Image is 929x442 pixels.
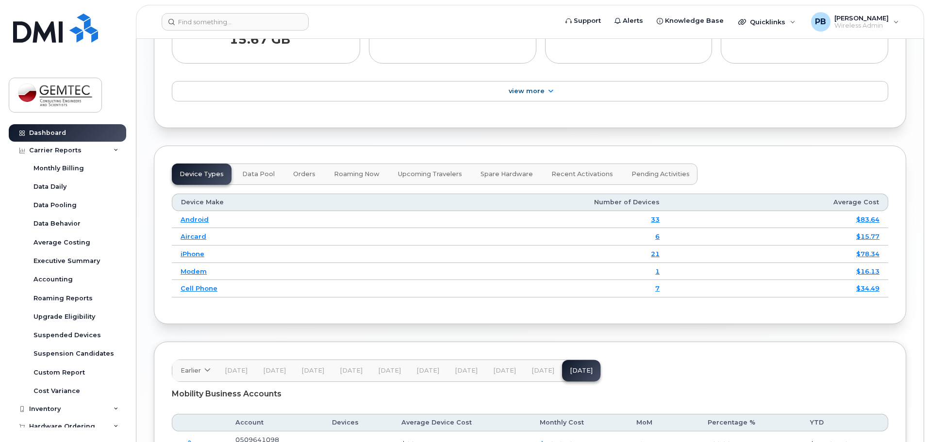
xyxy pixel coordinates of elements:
span: Spare Hardware [481,170,533,178]
div: Patricia Boulanger [804,12,906,32]
th: Number of Devices [382,194,668,211]
span: Wireless Admin [834,22,889,30]
th: Percentage % [699,414,801,431]
strong: 15.67 GB [230,27,290,47]
span: Data Pool [242,170,275,178]
a: 1 [655,267,660,275]
a: 7 [655,284,660,292]
span: Earlier [181,366,201,375]
span: [DATE] [225,367,248,375]
div: Mobility Business Accounts [172,382,888,406]
a: $83.64 [856,215,879,223]
span: [DATE] [340,367,363,375]
a: Modem [181,267,207,275]
span: Quicklinks [750,18,785,26]
span: [DATE] [531,367,554,375]
a: 33 [651,215,660,223]
th: Devices [323,414,393,431]
span: [DATE] [493,367,516,375]
span: [DATE] [263,367,286,375]
div: Quicklinks [731,12,802,32]
input: Find something... [162,13,309,31]
span: [DATE] [301,367,324,375]
a: $78.34 [856,250,879,258]
span: [PERSON_NAME] [834,14,889,22]
a: $34.49 [856,284,879,292]
th: Average Cost [668,194,888,211]
a: $15.77 [856,232,879,240]
span: [DATE] [378,367,401,375]
a: 6 [655,232,660,240]
a: Aircard [181,232,206,240]
th: Average Device Cost [393,414,531,431]
a: Earlier [172,360,217,381]
a: 21 [651,250,660,258]
a: Android [181,215,209,223]
th: MoM [628,414,698,431]
a: Support [559,11,608,31]
span: [DATE] [455,367,478,375]
span: PB [815,16,826,28]
span: [DATE] [416,367,439,375]
span: Recent Activations [551,170,613,178]
a: Knowledge Base [650,11,730,31]
a: $16.13 [856,267,879,275]
span: Alerts [623,16,643,26]
span: Support [574,16,601,26]
span: Roaming Now [334,170,380,178]
span: Knowledge Base [665,16,724,26]
th: Device Make [172,194,382,211]
a: iPhone [181,250,204,258]
span: View More [509,87,545,95]
span: Upcoming Travelers [398,170,462,178]
a: Alerts [608,11,650,31]
span: Orders [293,170,315,178]
span: Pending Activities [631,170,690,178]
th: YTD [801,414,888,431]
a: Cell Phone [181,284,217,292]
th: Monthly Cost [531,414,628,431]
th: Account [227,414,323,431]
a: View More [172,81,888,101]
